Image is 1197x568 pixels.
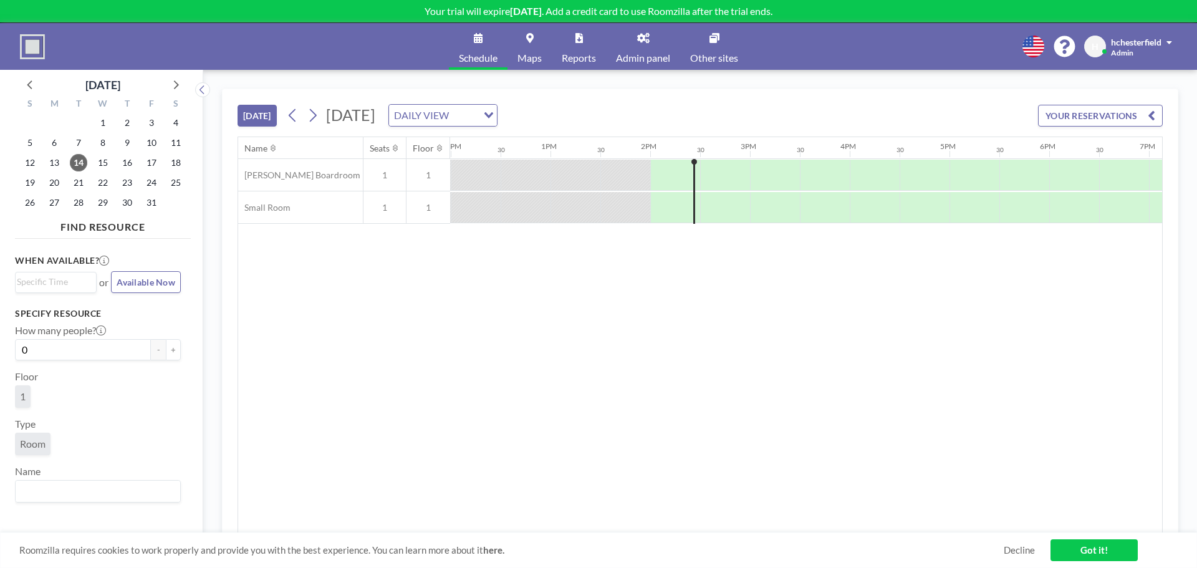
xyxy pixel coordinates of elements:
[1096,146,1103,154] div: 30
[562,53,596,63] span: Reports
[616,53,670,63] span: Admin panel
[143,194,160,211] span: Friday, October 31, 2025
[541,142,557,151] div: 1PM
[996,146,1004,154] div: 30
[21,134,39,152] span: Sunday, October 5, 2025
[143,154,160,171] span: Friday, October 17, 2025
[167,114,185,132] span: Saturday, October 4, 2025
[641,142,656,151] div: 2PM
[70,154,87,171] span: Tuesday, October 14, 2025
[20,438,46,450] span: Room
[606,23,680,70] a: Admin panel
[1004,544,1035,556] a: Decline
[20,390,26,402] span: 1
[392,107,451,123] span: DAILY VIEW
[115,97,139,113] div: T
[21,194,39,211] span: Sunday, October 26, 2025
[94,154,112,171] span: Wednesday, October 15, 2025
[46,174,63,191] span: Monday, October 20, 2025
[18,97,42,113] div: S
[118,134,136,152] span: Thursday, October 9, 2025
[15,324,106,337] label: How many people?
[459,53,498,63] span: Schedule
[42,97,67,113] div: M
[70,194,87,211] span: Tuesday, October 28, 2025
[238,202,291,213] span: Small Room
[840,142,856,151] div: 4PM
[17,275,89,289] input: Search for option
[897,146,904,154] div: 30
[143,114,160,132] span: Friday, October 3, 2025
[1040,142,1055,151] div: 6PM
[167,154,185,171] span: Saturday, October 18, 2025
[167,174,185,191] span: Saturday, October 25, 2025
[940,142,956,151] div: 5PM
[453,107,476,123] input: Search for option
[19,544,1004,556] span: Roomzilla requires cookies to work properly and provide you with the best experience. You can lea...
[16,272,96,291] div: Search for option
[139,97,163,113] div: F
[166,339,181,360] button: +
[244,143,267,154] div: Name
[483,544,504,556] a: here.
[15,418,36,430] label: Type
[15,216,191,233] h4: FIND RESOURCE
[370,143,390,154] div: Seats
[111,271,181,293] button: Available Now
[15,370,38,383] label: Floor
[406,202,450,213] span: 1
[363,202,406,213] span: 1
[21,154,39,171] span: Sunday, October 12, 2025
[118,114,136,132] span: Thursday, October 2, 2025
[91,97,115,113] div: W
[389,105,497,126] div: Search for option
[552,23,606,70] a: Reports
[163,97,188,113] div: S
[238,105,277,127] button: [DATE]
[797,146,804,154] div: 30
[326,105,375,124] span: [DATE]
[507,23,552,70] a: Maps
[413,143,434,154] div: Floor
[67,97,91,113] div: T
[94,134,112,152] span: Wednesday, October 8, 2025
[94,194,112,211] span: Wednesday, October 29, 2025
[143,134,160,152] span: Friday, October 10, 2025
[21,174,39,191] span: Sunday, October 19, 2025
[151,339,166,360] button: -
[741,142,756,151] div: 3PM
[117,277,175,287] span: Available Now
[15,465,41,478] label: Name
[363,170,406,181] span: 1
[1038,105,1163,127] button: YOUR RESERVATIONS
[94,114,112,132] span: Wednesday, October 1, 2025
[118,174,136,191] span: Thursday, October 23, 2025
[406,170,450,181] span: 1
[94,174,112,191] span: Wednesday, October 22, 2025
[46,134,63,152] span: Monday, October 6, 2025
[697,146,704,154] div: 30
[118,194,136,211] span: Thursday, October 30, 2025
[510,5,542,17] b: [DATE]
[118,154,136,171] span: Thursday, October 16, 2025
[20,34,45,59] img: organization-logo
[690,53,738,63] span: Other sites
[1050,539,1138,561] a: Got it!
[70,134,87,152] span: Tuesday, October 7, 2025
[46,154,63,171] span: Monday, October 13, 2025
[143,174,160,191] span: Friday, October 24, 2025
[17,483,173,499] input: Search for option
[1092,41,1098,52] span: H
[16,481,180,502] div: Search for option
[15,308,181,319] h3: Specify resource
[498,146,505,154] div: 30
[1140,142,1155,151] div: 7PM
[680,23,748,70] a: Other sites
[597,146,605,154] div: 30
[441,142,461,151] div: 12PM
[85,76,120,94] div: [DATE]
[238,170,360,181] span: [PERSON_NAME] Boardroom
[1111,37,1161,47] span: hchesterfield
[99,276,108,289] span: or
[46,194,63,211] span: Monday, October 27, 2025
